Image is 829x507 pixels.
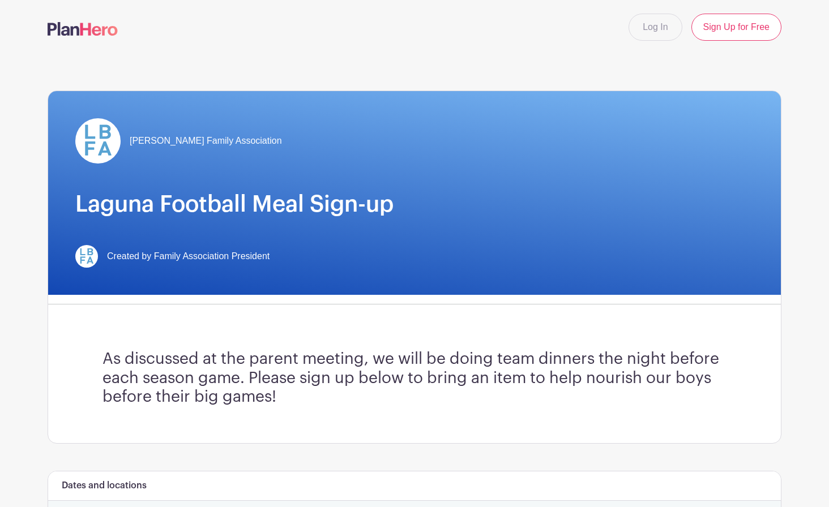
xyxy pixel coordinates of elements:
[62,480,147,491] h6: Dates and locations
[629,14,682,41] a: Log In
[107,250,270,263] span: Created by Family Association President
[691,14,781,41] a: Sign Up for Free
[130,134,282,148] span: [PERSON_NAME] Family Association
[48,22,118,36] img: logo-507f7623f17ff9eddc593b1ce0a138ce2505c220e1c5a4e2b4648c50719b7d32.svg
[75,191,754,218] h1: Laguna Football Meal Sign-up
[75,118,121,164] img: LBFArev.png
[102,350,727,407] h3: As discussed at the parent meeting, we will be doing team dinners the night before each season ga...
[75,245,98,268] img: LBFArev.png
